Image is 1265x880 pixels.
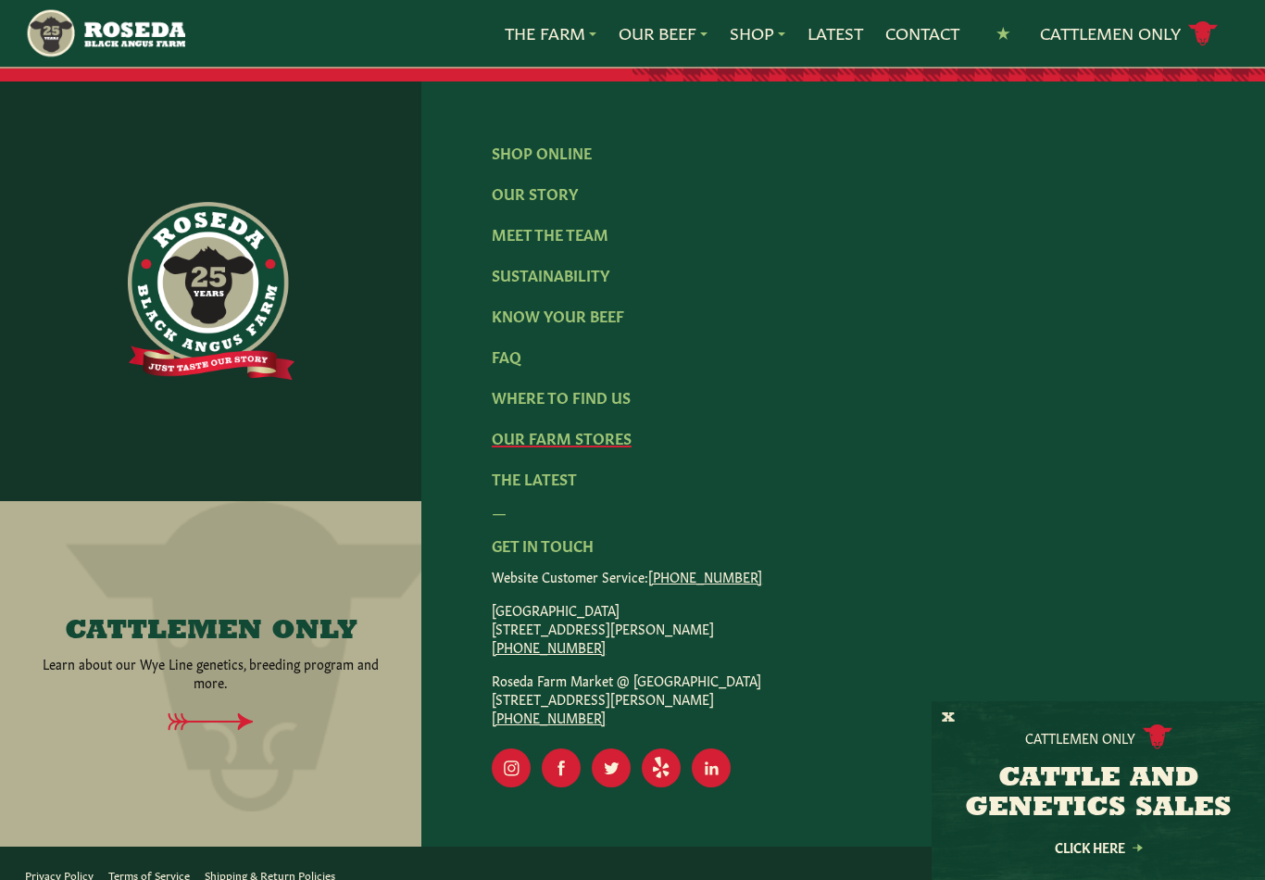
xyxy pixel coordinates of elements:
[492,708,606,726] a: [PHONE_NUMBER]
[730,21,785,45] a: Shop
[692,748,731,787] a: Visit Our LinkedIn Page
[1040,18,1218,50] a: Cattlemen Only
[35,617,386,691] a: CATTLEMEN ONLY Learn about our Wye Line genetics, breeding program and more.
[942,709,955,728] button: X
[35,654,386,691] p: Learn about our Wye Line genetics, breeding program and more.
[492,427,632,447] a: Our Farm Stores
[619,21,708,45] a: Our Beef
[542,748,581,787] a: Visit Our Facebook Page
[492,346,521,366] a: FAQ
[492,567,1195,585] p: Website Customer Service:
[1025,728,1135,747] p: Cattlemen Only
[808,21,863,45] a: Latest
[642,748,681,787] a: Visit Our Yelp Page
[592,748,631,787] a: Visit Our Twitter Page
[1143,724,1172,749] img: cattle-icon.svg
[65,617,357,647] h4: CATTLEMEN ONLY
[505,21,596,45] a: The Farm
[492,386,631,407] a: Where To Find Us
[492,468,577,488] a: The Latest
[492,223,608,244] a: Meet The Team
[128,202,294,380] img: https://roseda.com/wp-content/uploads/2021/06/roseda-25-full@2x.png
[492,264,609,284] a: Sustainability
[492,182,578,203] a: Our Story
[492,500,1195,522] div: —
[648,567,762,585] a: [PHONE_NUMBER]
[492,748,531,787] a: Visit Our Instagram Page
[492,637,606,656] a: [PHONE_NUMBER]
[885,21,959,45] a: Contact
[25,7,185,59] img: https://roseda.com/wp-content/uploads/2021/05/roseda-25-header.png
[1015,841,1182,853] a: Click Here
[492,305,624,325] a: Know Your Beef
[492,142,592,162] a: Shop Online
[955,764,1242,823] h3: CATTLE AND GENETICS SALES
[492,671,1195,726] p: Roseda Farm Market @ [GEOGRAPHIC_DATA] [STREET_ADDRESS][PERSON_NAME]
[492,600,1195,656] p: [GEOGRAPHIC_DATA] [STREET_ADDRESS][PERSON_NAME]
